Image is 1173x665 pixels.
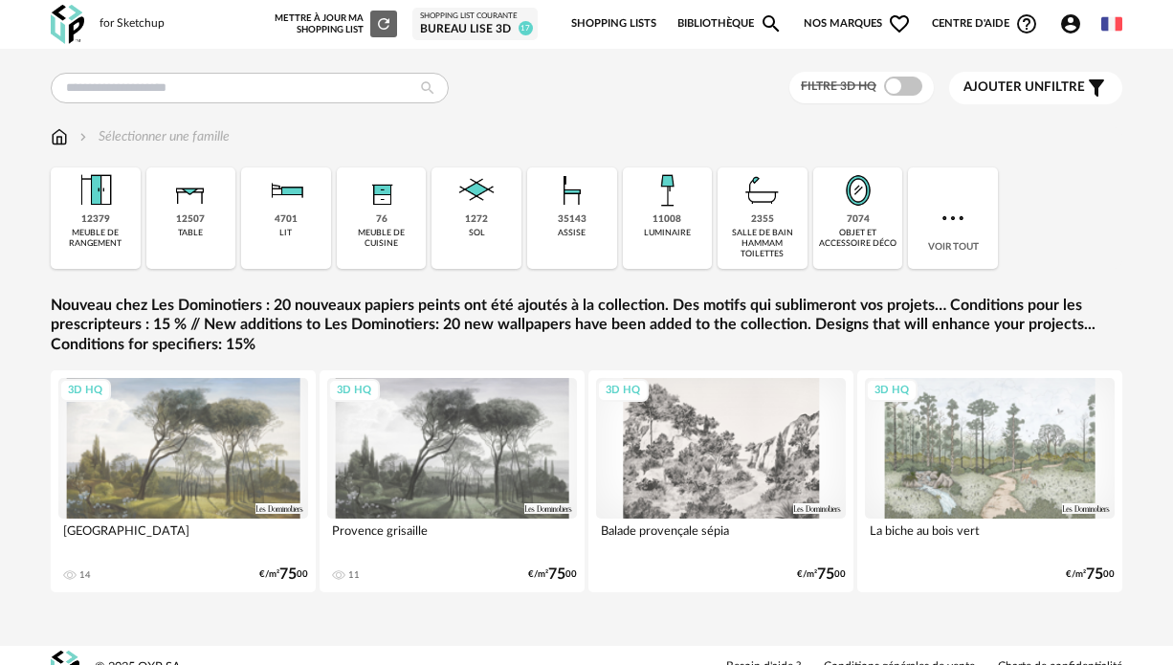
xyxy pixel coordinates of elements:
span: Filtre 3D HQ [801,80,876,92]
div: 2355 [751,213,774,226]
a: Shopping List courante Bureau Lise 3D 17 [420,11,530,36]
img: Salle%20de%20bain.png [740,167,786,213]
div: €/m² 00 [797,568,846,581]
div: 3D HQ [328,379,380,403]
div: Sélectionner une famille [76,127,230,146]
div: meuble de rangement [56,228,135,250]
span: 17 [519,21,533,35]
div: €/m² 00 [1066,568,1115,581]
img: Literie.png [263,167,309,213]
img: OXP [51,5,84,44]
a: 3D HQ La biche au bois vert €/m²7500 [857,370,1122,592]
div: 12507 [176,213,205,226]
div: Mettre à jour ma Shopping List [275,11,397,37]
span: Centre d'aideHelp Circle Outline icon [932,12,1038,35]
span: Magnify icon [760,12,783,35]
span: Account Circle icon [1059,12,1082,35]
img: Sol.png [454,167,499,213]
div: 4701 [275,213,298,226]
img: Luminaire.png [644,167,690,213]
div: 12379 [81,213,110,226]
div: 35143 [558,213,586,226]
span: 75 [279,568,297,581]
div: Voir tout [908,167,998,269]
div: 76 [376,213,387,226]
a: 3D HQ [GEOGRAPHIC_DATA] 14 €/m²7500 [51,370,316,592]
span: Ajouter un [963,80,1044,94]
div: meuble de cuisine [343,228,421,250]
div: lit [279,228,292,238]
span: Filter icon [1085,77,1108,100]
img: Miroir.png [835,167,881,213]
span: Nos marques [804,4,911,44]
div: €/m² 00 [259,568,308,581]
span: Heart Outline icon [888,12,911,35]
div: 1272 [465,213,488,226]
div: La biche au bois vert [865,519,1115,557]
div: 3D HQ [597,379,649,403]
a: 3D HQ Provence grisaille 11 €/m²7500 [320,370,585,592]
span: 75 [817,568,834,581]
a: 3D HQ Balade provençale sépia €/m²7500 [588,370,853,592]
img: Meuble%20de%20rangement.png [73,167,119,213]
span: 75 [548,568,565,581]
div: Provence grisaille [327,519,577,557]
div: [GEOGRAPHIC_DATA] [58,519,308,557]
div: €/m² 00 [528,568,577,581]
span: 75 [1086,568,1103,581]
div: 11008 [653,213,681,226]
div: sol [469,228,485,238]
span: Account Circle icon [1059,12,1091,35]
img: Rangement.png [359,167,405,213]
img: more.7b13dc1.svg [938,203,968,233]
a: BibliothèqueMagnify icon [677,4,783,44]
img: Table.png [167,167,213,213]
div: objet et accessoire déco [819,228,897,250]
img: svg+xml;base64,PHN2ZyB3aWR0aD0iMTYiIGhlaWdodD0iMTciIHZpZXdCb3g9IjAgMCAxNiAxNyIgZmlsbD0ibm9uZSIgeG... [51,127,68,146]
div: Shopping List courante [420,11,530,21]
div: salle de bain hammam toilettes [723,228,802,260]
div: 3D HQ [866,379,918,403]
div: for Sketchup [100,16,165,32]
span: Refresh icon [375,19,392,29]
button: Ajouter unfiltre Filter icon [949,72,1122,104]
div: 3D HQ [59,379,111,403]
span: Help Circle Outline icon [1015,12,1038,35]
div: Balade provençale sépia [596,519,846,557]
div: 14 [79,569,91,581]
div: table [178,228,203,238]
img: Assise.png [549,167,595,213]
div: Bureau Lise 3D [420,22,530,37]
a: Shopping Lists [571,4,656,44]
span: filtre [963,79,1085,96]
a: Nouveau chez Les Dominotiers : 20 nouveaux papiers peints ont été ajoutés à la collection. Des mo... [51,296,1122,355]
div: 7074 [847,213,870,226]
img: fr [1101,13,1122,34]
div: assise [558,228,586,238]
img: svg+xml;base64,PHN2ZyB3aWR0aD0iMTYiIGhlaWdodD0iMTYiIHZpZXdCb3g9IjAgMCAxNiAxNiIgZmlsbD0ibm9uZSIgeG... [76,127,91,146]
div: 11 [348,569,360,581]
div: luminaire [644,228,691,238]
